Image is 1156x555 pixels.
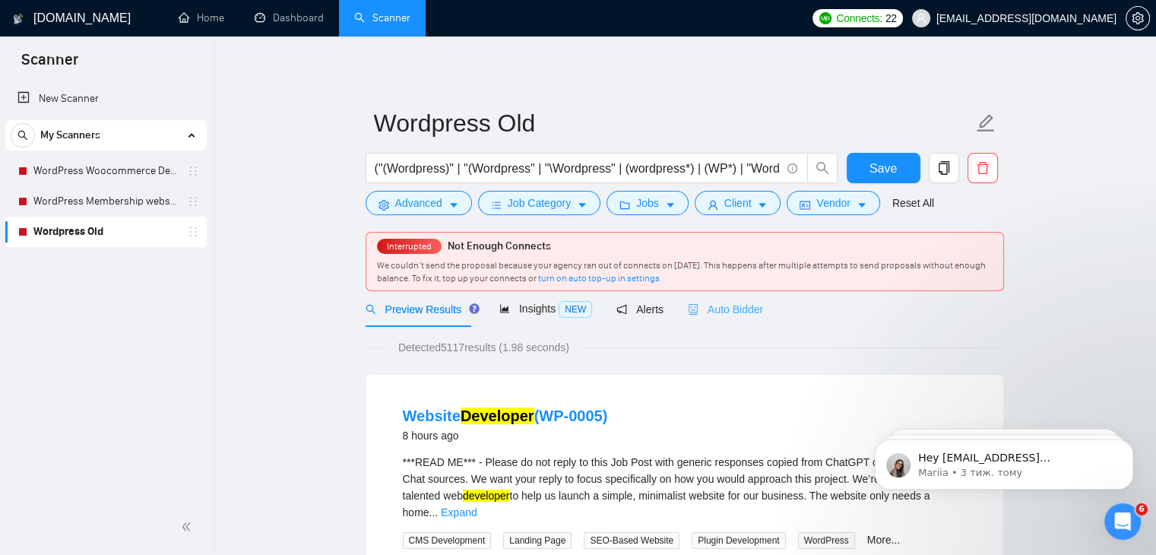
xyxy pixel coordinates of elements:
[787,191,879,215] button: idcardVendorcaret-down
[66,59,262,72] p: Message from Mariia, sent 3 тиж. тому
[665,199,676,211] span: caret-down
[9,49,90,81] span: Scanner
[354,11,410,24] a: searchScanner
[724,195,752,211] span: Client
[787,163,797,173] span: info-circle
[429,506,439,519] span: ...
[33,217,178,247] a: Wordpress Old
[819,12,831,24] img: upwork-logo.png
[807,153,838,183] button: search
[403,454,967,521] div: ***READ ME*** - Please do not reply to this Job Post with generic responses copied from ChatGPT o...
[857,199,867,211] span: caret-down
[616,304,627,315] span: notification
[478,191,600,215] button: barsJob Categorycaret-down
[577,199,588,211] span: caret-down
[491,199,502,211] span: bars
[395,195,442,211] span: Advanced
[5,84,207,114] li: New Scanner
[403,427,608,445] div: 8 hours ago
[1104,503,1141,540] iframe: Intercom live chat
[619,199,630,211] span: folder
[976,113,996,133] span: edit
[187,165,199,177] span: holder
[695,191,781,215] button: userClientcaret-down
[929,153,959,183] button: copy
[467,302,481,316] div: Tooltip anchor
[461,408,534,424] mark: Developer
[463,490,510,502] mark: developer
[17,84,195,114] a: New Scanner
[847,153,920,183] button: Save
[366,304,376,315] span: search
[538,273,662,284] a: turn on auto top-up in settings.
[688,303,763,316] span: Auto Bidder
[366,191,472,215] button: settingAdvancedcaret-down
[187,195,199,208] span: holder
[181,519,196,534] span: double-left
[836,10,882,27] span: Connects:
[930,161,958,175] span: copy
[33,156,178,186] a: WordPress Woocommerce Developer
[559,301,592,318] span: NEW
[688,304,698,315] span: robot
[1126,12,1149,24] span: setting
[374,104,973,142] input: Scanner name...
[403,532,492,549] span: CMS Development
[441,506,477,519] a: Expand
[968,153,998,183] button: delete
[852,408,1156,514] iframe: Intercom notifications повідомлення
[11,123,35,147] button: search
[33,186,178,217] a: WordPress Membership website
[377,260,986,284] span: We couldn’t send the proposal because your agency ran out of connects on [DATE]. This happens aft...
[800,199,810,211] span: idcard
[885,10,897,27] span: 22
[13,7,24,31] img: logo
[382,241,436,252] span: Interrupted
[508,195,571,211] span: Job Category
[757,199,768,211] span: caret-down
[11,130,34,141] span: search
[66,44,262,252] span: Hey [EMAIL_ADDRESS][DOMAIN_NAME], Looks like your Upwork agency WebGarage Studio ran out of conne...
[708,199,718,211] span: user
[616,303,664,316] span: Alerts
[499,303,510,314] span: area-chart
[40,120,100,151] span: My Scanners
[584,532,679,549] span: SEO-Based Website
[499,303,592,315] span: Insights
[448,199,459,211] span: caret-down
[816,195,850,211] span: Vendor
[636,195,659,211] span: Jobs
[916,13,926,24] span: user
[1126,12,1150,24] a: setting
[388,339,580,356] span: Detected 5117 results (1.98 seconds)
[448,239,551,252] span: Not Enough Connects
[179,11,224,24] a: homeHome
[1135,503,1148,515] span: 6
[867,534,901,546] a: More...
[968,161,997,175] span: delete
[503,532,572,549] span: Landing Page
[808,161,837,175] span: search
[892,195,934,211] a: Reset All
[366,303,475,316] span: Preview Results
[692,532,785,549] span: Plugin Development
[378,199,389,211] span: setting
[1126,6,1150,30] button: setting
[798,532,855,549] span: WordPress
[403,408,608,424] a: WebsiteDeveloper(WP-0005)
[5,120,207,247] li: My Scanners
[187,226,199,238] span: holder
[255,11,324,24] a: dashboardDashboard
[607,191,689,215] button: folderJobscaret-down
[375,159,781,178] input: Search Freelance Jobs...
[869,159,897,178] span: Save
